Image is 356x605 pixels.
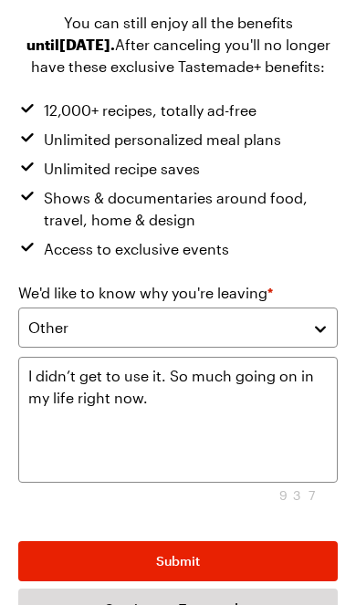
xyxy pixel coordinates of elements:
span: Unlimited recipe saves [44,158,200,180]
button: Other [18,308,338,348]
button: Submit [18,541,338,581]
div: 937 [18,486,338,505]
label: We'd like to know why you're leaving [18,282,273,304]
textarea: I didn’t get to use it. So much going on in my life right now. [18,357,338,483]
span: Other [28,317,68,339]
div: You can still enjoy all the benefits After canceling you'll no longer have these exclusive Tastem... [18,12,338,78]
span: Submit [156,552,200,570]
span: Shows & documentaries around food, travel, home & design [44,187,338,231]
span: Access to exclusive events [44,238,229,260]
span: Unlimited personalized meal plans [44,129,281,151]
span: 12,000+ recipes, totally ad-free [44,99,257,121]
span: until [DATE] . [26,36,115,53]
